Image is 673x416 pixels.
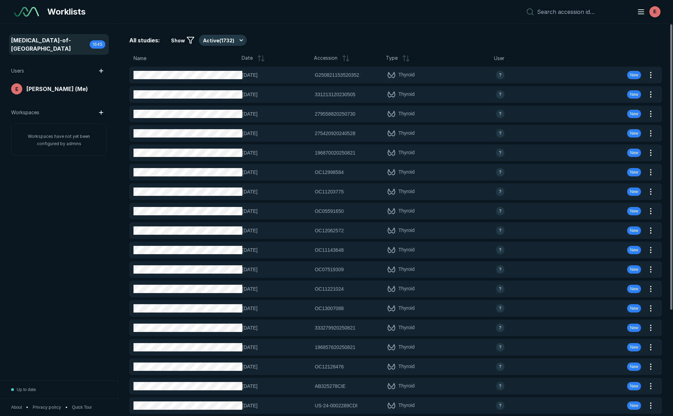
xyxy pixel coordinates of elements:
[398,246,415,254] span: Thyroid
[11,67,24,75] span: Users
[499,344,502,350] span: ?
[314,54,338,63] span: Accession
[133,55,146,62] span: Name
[129,67,645,83] button: [DATE]G250821153520352Thyroidavatar-nameNew
[630,383,638,389] span: New
[10,82,108,96] a: avatar-name[PERSON_NAME] (Me)
[315,266,343,273] span: OC07519309
[15,85,18,93] span: E
[398,324,415,332] span: Thyroid
[129,300,645,317] button: [DATE]OC13007088Thyroidavatar-nameNew
[398,71,415,79] span: Thyroid
[129,397,645,414] button: [DATE]US-24-0002289CDIThyroidavatar-nameNew
[398,265,415,274] span: Thyroid
[630,227,638,234] span: New
[496,90,504,99] div: avatar-name
[315,227,343,234] span: OC12062572
[630,111,638,117] span: New
[17,386,36,393] span: Up to date
[496,401,504,410] div: avatar-name
[47,6,86,18] span: Worklists
[26,85,88,93] span: [PERSON_NAME] (Me)
[72,404,92,410] button: Quick Tour
[627,304,641,313] div: New
[633,5,662,19] button: avatar-name
[499,247,502,253] span: ?
[627,285,641,293] div: New
[315,207,343,215] span: OC05591650
[630,286,638,292] span: New
[627,246,641,254] div: New
[499,91,502,98] span: ?
[494,55,504,62] span: User
[315,363,343,371] span: OC12128476
[315,188,343,195] span: OC11203775
[627,382,641,390] div: New
[11,381,36,398] button: Up to date
[496,285,504,293] div: avatar-name
[398,188,415,196] span: Thyroid
[242,130,311,137] span: [DATE]
[627,90,641,99] div: New
[496,129,504,138] div: avatar-name
[242,91,311,98] span: [DATE]
[129,222,645,239] button: [DATE]OC12062572Thyroidavatar-nameNew
[398,207,415,215] span: Thyroid
[11,83,22,94] div: avatar-name
[242,324,311,332] span: [DATE]
[90,40,105,49] div: 1645
[315,382,346,390] span: AB325278CIE
[129,36,160,44] span: All studies:
[386,54,398,63] span: Type
[242,246,311,254] span: [DATE]
[653,8,656,15] span: E
[242,343,311,351] span: [DATE]
[11,404,22,410] span: About
[315,168,343,176] span: OC12998584
[496,324,504,332] div: avatar-name
[627,149,641,157] div: New
[242,305,311,312] span: [DATE]
[499,383,502,389] span: ?
[499,402,502,409] span: ?
[129,281,645,297] button: [DATE]OC11221024Thyroidavatar-nameNew
[10,35,108,54] a: [MEDICAL_DATA]-of-[GEOGRAPHIC_DATA]1645
[496,304,504,313] div: avatar-name
[129,203,645,219] button: [DATE]OC05591650Thyroidavatar-nameNew
[627,188,641,196] div: New
[630,169,638,175] span: New
[129,319,645,336] button: [DATE]333279920250821Thyroidavatar-nameNew
[630,189,638,195] span: New
[315,285,343,293] span: OC11221024
[496,226,504,235] div: avatar-name
[627,343,641,351] div: New
[129,125,645,142] button: [DATE]275420920240528Thyroidavatar-nameNew
[242,285,311,293] span: [DATE]
[129,183,645,200] button: [DATE]OC11203775Thyroidavatar-nameNew
[398,343,415,351] span: Thyroid
[496,343,504,351] div: avatar-name
[11,109,39,116] span: Workspaces
[496,149,504,157] div: avatar-name
[398,285,415,293] span: Thyroid
[315,130,355,137] span: 275420920240528
[627,401,641,410] div: New
[649,6,660,17] div: avatar-name
[171,37,185,44] span: Show
[499,111,502,117] span: ?
[496,363,504,371] div: avatar-name
[499,72,502,78] span: ?
[315,149,355,157] span: 196870020250821
[315,402,357,409] span: US-24-0002289CDI
[496,207,504,215] div: avatar-name
[315,246,343,254] span: OC11143648
[33,404,61,410] a: Privacy policy
[129,106,645,122] button: [DATE]279558820250730Thyroidavatar-nameNew
[499,325,502,331] span: ?
[630,150,638,156] span: New
[627,363,641,371] div: New
[499,150,502,156] span: ?
[129,261,645,278] button: [DATE]OC07519309Thyroidavatar-nameNew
